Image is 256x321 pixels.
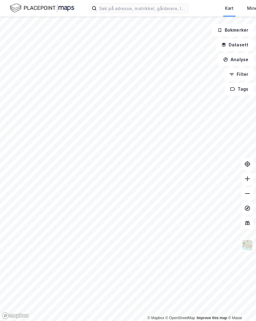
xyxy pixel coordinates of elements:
button: Tags [225,83,254,95]
a: Mapbox homepage [2,312,29,319]
img: Z [242,239,253,251]
input: Søk på adresse, matrikkel, gårdeiere, leietakere eller personer [97,4,188,13]
button: Datasett [216,39,254,51]
button: Filter [224,68,254,80]
a: Improve this map [197,316,227,320]
img: logo.f888ab2527a4732fd821a326f86c7f29.svg [10,3,74,14]
div: Kart [225,5,234,12]
a: OpenStreetMap [165,316,195,320]
button: Analyse [218,53,254,66]
button: Bokmerker [212,24,254,36]
a: Mapbox [147,316,164,320]
div: Kontrollprogram for chat [225,292,256,321]
iframe: Chat Widget [225,292,256,321]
